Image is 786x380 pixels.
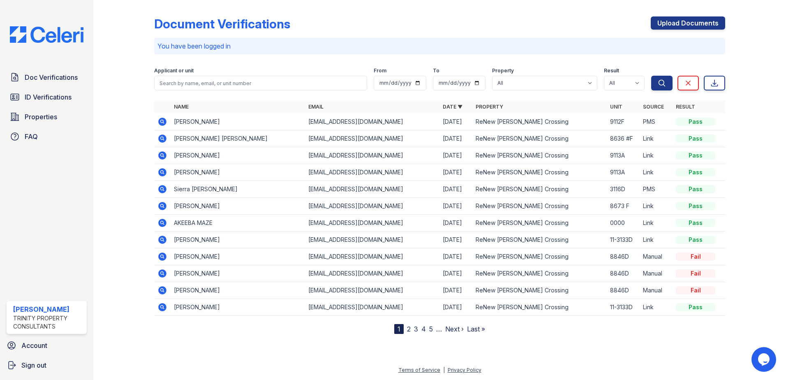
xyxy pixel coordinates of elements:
[429,325,433,333] a: 5
[374,67,386,74] label: From
[308,104,324,110] a: Email
[21,360,46,370] span: Sign out
[7,128,87,145] a: FAQ
[607,181,640,198] td: 3116D
[3,357,90,373] a: Sign out
[472,164,607,181] td: ReNew [PERSON_NAME] Crossing
[472,232,607,248] td: ReNew [PERSON_NAME] Crossing
[607,248,640,265] td: 8846D
[439,181,472,198] td: [DATE]
[607,265,640,282] td: 8846D
[604,67,619,74] label: Result
[171,198,305,215] td: [PERSON_NAME]
[640,130,673,147] td: Link
[676,303,715,311] div: Pass
[751,347,778,372] iframe: chat widget
[651,16,725,30] a: Upload Documents
[3,26,90,43] img: CE_Logo_Blue-a8612792a0a2168367f1c8372b55b34899dd931a85d93a1a3d3e32e68fde9ad4.png
[640,164,673,181] td: Link
[171,232,305,248] td: [PERSON_NAME]
[439,282,472,299] td: [DATE]
[171,130,305,147] td: [PERSON_NAME] [PERSON_NAME]
[154,76,367,90] input: Search by name, email, or unit number
[472,130,607,147] td: ReNew [PERSON_NAME] Crossing
[607,299,640,316] td: 11-3133D
[171,282,305,299] td: [PERSON_NAME]
[676,219,715,227] div: Pass
[439,114,472,130] td: [DATE]
[492,67,514,74] label: Property
[7,69,87,86] a: Doc Verifications
[607,282,640,299] td: 8846D
[398,367,440,373] a: Terms of Service
[439,232,472,248] td: [DATE]
[640,198,673,215] td: Link
[676,253,715,261] div: Fail
[421,325,426,333] a: 4
[13,314,83,331] div: Trinity Property Consultants
[607,130,640,147] td: 8636 #F
[171,248,305,265] td: [PERSON_NAME]
[436,324,442,334] span: …
[640,232,673,248] td: Link
[676,286,715,294] div: Fail
[676,134,715,143] div: Pass
[171,147,305,164] td: [PERSON_NAME]
[676,269,715,278] div: Fail
[407,325,411,333] a: 2
[157,41,722,51] p: You have been logged in
[305,198,439,215] td: [EMAIL_ADDRESS][DOMAIN_NAME]
[443,367,445,373] div: |
[305,215,439,232] td: [EMAIL_ADDRESS][DOMAIN_NAME]
[643,104,664,110] a: Source
[445,325,464,333] a: Next ›
[640,299,673,316] td: Link
[3,337,90,354] a: Account
[607,215,640,232] td: 0000
[305,265,439,282] td: [EMAIL_ADDRESS][DOMAIN_NAME]
[472,215,607,232] td: ReNew [PERSON_NAME] Crossing
[7,109,87,125] a: Properties
[472,147,607,164] td: ReNew [PERSON_NAME] Crossing
[439,265,472,282] td: [DATE]
[640,114,673,130] td: PMS
[394,324,404,334] div: 1
[439,215,472,232] td: [DATE]
[305,181,439,198] td: [EMAIL_ADDRESS][DOMAIN_NAME]
[640,265,673,282] td: Manual
[472,282,607,299] td: ReNew [PERSON_NAME] Crossing
[476,104,503,110] a: Property
[676,104,695,110] a: Result
[676,151,715,160] div: Pass
[439,248,472,265] td: [DATE]
[25,132,38,141] span: FAQ
[7,89,87,105] a: ID Verifications
[305,114,439,130] td: [EMAIL_ADDRESS][DOMAIN_NAME]
[448,367,481,373] a: Privacy Policy
[443,104,462,110] a: Date ▼
[439,164,472,181] td: [DATE]
[25,92,72,102] span: ID Verifications
[640,282,673,299] td: Manual
[171,299,305,316] td: [PERSON_NAME]
[433,67,439,74] label: To
[305,248,439,265] td: [EMAIL_ADDRESS][DOMAIN_NAME]
[305,282,439,299] td: [EMAIL_ADDRESS][DOMAIN_NAME]
[640,215,673,232] td: Link
[472,181,607,198] td: ReNew [PERSON_NAME] Crossing
[607,232,640,248] td: 11-3133D
[25,112,57,122] span: Properties
[171,164,305,181] td: [PERSON_NAME]
[305,130,439,147] td: [EMAIL_ADDRESS][DOMAIN_NAME]
[414,325,418,333] a: 3
[21,341,47,350] span: Account
[607,114,640,130] td: 9112F
[607,198,640,215] td: 8673 F
[154,16,290,31] div: Document Verifications
[439,299,472,316] td: [DATE]
[171,114,305,130] td: [PERSON_NAME]
[676,202,715,210] div: Pass
[305,147,439,164] td: [EMAIL_ADDRESS][DOMAIN_NAME]
[171,265,305,282] td: [PERSON_NAME]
